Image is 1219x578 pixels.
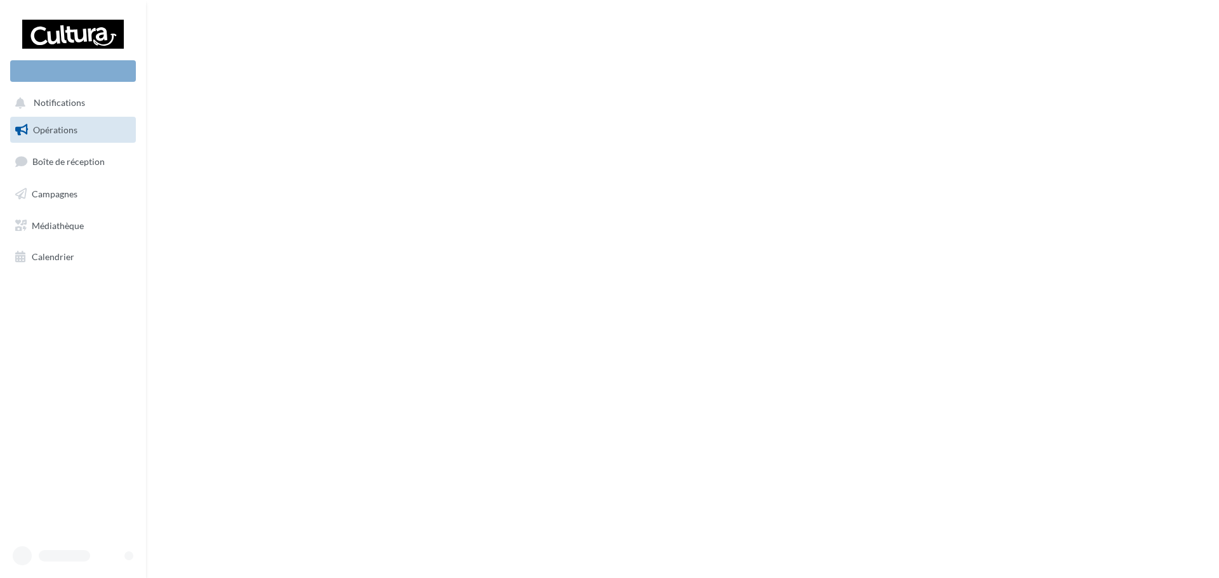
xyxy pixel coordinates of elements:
span: Campagnes [32,188,77,199]
a: Calendrier [8,244,138,270]
a: Médiathèque [8,213,138,239]
span: Opérations [33,124,77,135]
a: Boîte de réception [8,148,138,175]
a: Campagnes [8,181,138,207]
div: Nouvelle campagne [10,60,136,82]
span: Médiathèque [32,220,84,230]
a: Opérations [8,117,138,143]
span: Boîte de réception [32,156,105,167]
span: Notifications [34,98,85,108]
span: Calendrier [32,251,74,262]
